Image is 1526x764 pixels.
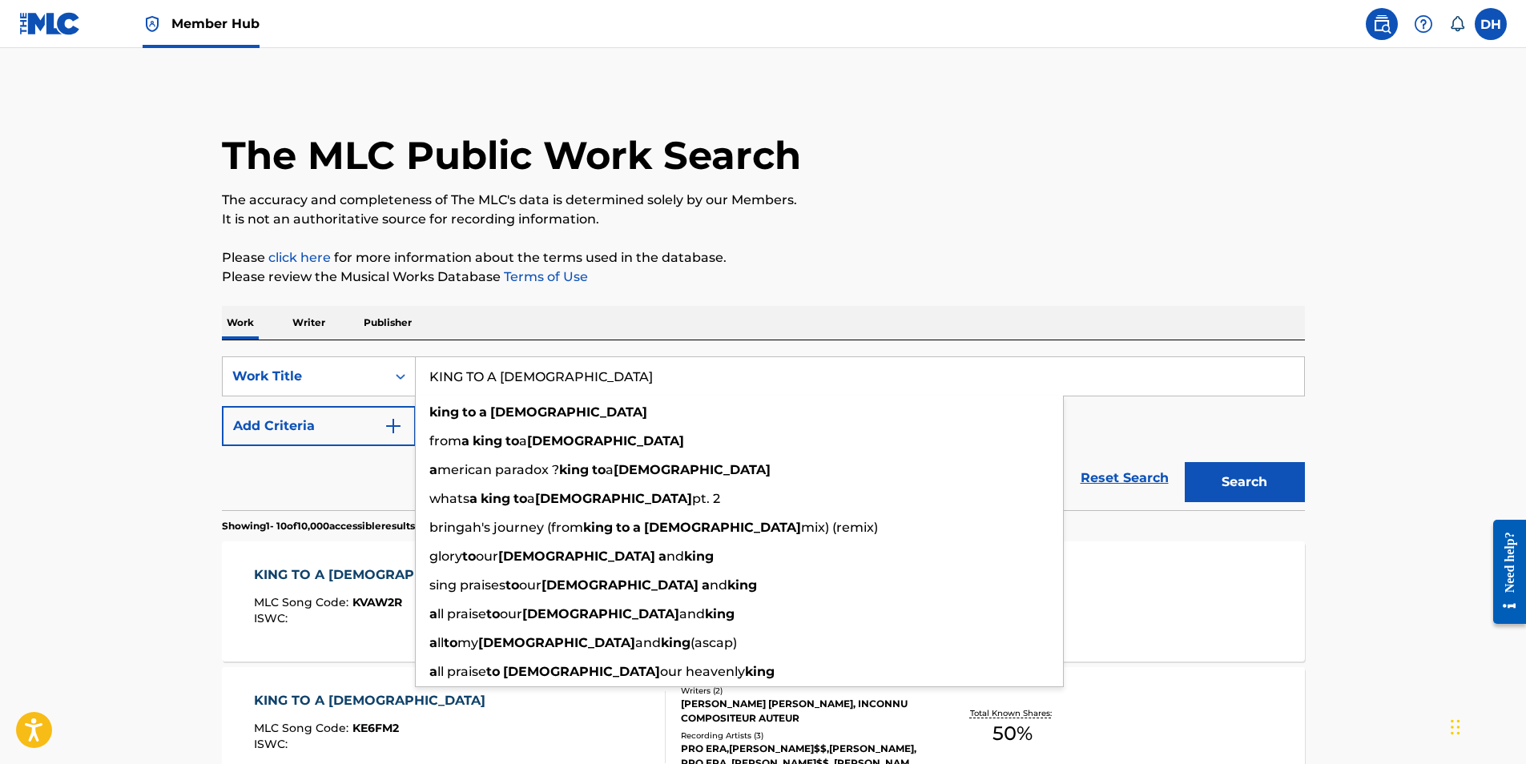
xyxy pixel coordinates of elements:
strong: a [479,404,487,420]
strong: [DEMOGRAPHIC_DATA] [535,491,692,506]
span: KE6FM2 [352,721,399,735]
span: a [519,433,527,448]
strong: a [461,433,469,448]
strong: [DEMOGRAPHIC_DATA] [503,664,660,679]
h1: The MLC Public Work Search [222,131,801,179]
div: User Menu [1475,8,1507,40]
span: MLC Song Code : [254,595,352,609]
button: Add Criteria [222,406,416,446]
strong: king [559,462,589,477]
strong: king [684,549,714,564]
div: Writers ( 2 ) [681,685,923,697]
span: my [457,635,478,650]
div: Help [1407,8,1439,40]
span: mix) (remix) [801,520,878,535]
strong: [DEMOGRAPHIC_DATA] [614,462,771,477]
p: Showing 1 - 10 of 10,000 accessible results (Total 2,439,735 ) [222,519,493,533]
strong: to [505,577,519,593]
strong: to [486,664,500,679]
strong: [DEMOGRAPHIC_DATA] [522,606,679,621]
strong: to [462,549,476,564]
div: KING TO A [DEMOGRAPHIC_DATA] [254,565,493,585]
span: a [606,462,614,477]
img: MLC Logo [19,12,81,35]
strong: king [727,577,757,593]
span: ISWC : [254,737,292,751]
span: nd [710,577,727,593]
strong: [DEMOGRAPHIC_DATA] [644,520,801,535]
div: [PERSON_NAME] [PERSON_NAME], INCONNU COMPOSITEUR AUTEUR [681,697,923,726]
span: glory [429,549,462,564]
span: ll praise [437,606,486,621]
strong: a [429,606,437,621]
strong: king [481,491,510,506]
strong: to [486,606,500,621]
strong: king [583,520,613,535]
span: our [500,606,522,621]
span: ISWC : [254,611,292,625]
div: KING TO A [DEMOGRAPHIC_DATA] [254,691,493,710]
strong: king [745,664,775,679]
strong: a [469,491,477,506]
span: whats [429,491,469,506]
span: Member Hub [171,14,260,33]
p: Total Known Shares: [970,707,1056,719]
p: It is not an authoritative source for recording information. [222,210,1305,229]
strong: to [505,433,519,448]
div: Recording Artists ( 3 ) [681,730,923,742]
span: and [679,606,705,621]
strong: a [702,577,710,593]
div: Notifications [1449,16,1465,32]
p: Publisher [359,306,417,340]
img: search [1372,14,1391,34]
span: merican paradox ? [437,462,559,477]
span: (ascap) [691,635,737,650]
span: and [635,635,661,650]
span: a [527,491,535,506]
strong: king [429,404,459,420]
span: ll praise [437,664,486,679]
span: pt. 2 [692,491,720,506]
strong: a [633,520,641,535]
strong: to [616,520,630,535]
div: Work Title [232,367,376,386]
span: bringah's journey (from [429,520,583,535]
a: Reset Search [1073,460,1177,496]
strong: to [462,404,476,420]
span: ll [437,635,444,650]
a: Public Search [1366,8,1398,40]
span: our heavenly [660,664,745,679]
span: our [476,549,498,564]
span: our [519,577,542,593]
span: MLC Song Code : [254,721,352,735]
a: KING TO A [DEMOGRAPHIC_DATA]MLC Song Code:KVAW2RISWC:Writers (1)[PERSON_NAME]Recording Artists (7... [222,541,1305,661]
img: help [1414,14,1433,34]
strong: [DEMOGRAPHIC_DATA] [490,404,647,420]
p: Please for more information about the terms used in the database. [222,248,1305,267]
p: The accuracy and completeness of The MLC's data is determined solely by our Members. [222,191,1305,210]
iframe: Resource Center [1481,508,1526,637]
strong: king [705,606,735,621]
strong: [DEMOGRAPHIC_DATA] [527,433,684,448]
strong: [DEMOGRAPHIC_DATA] [478,635,635,650]
strong: a [658,549,666,564]
button: Search [1185,462,1305,502]
strong: king [661,635,691,650]
span: KVAW2R [352,595,402,609]
div: Drag [1451,703,1460,751]
strong: to [513,491,527,506]
form: Search Form [222,356,1305,510]
strong: to [444,635,457,650]
span: from [429,433,461,448]
span: nd [666,549,684,564]
strong: [DEMOGRAPHIC_DATA] [542,577,699,593]
iframe: Chat Widget [1446,687,1526,764]
span: sing praises [429,577,505,593]
strong: a [429,462,437,477]
strong: a [429,635,437,650]
img: Top Rightsholder [143,14,162,34]
strong: a [429,664,437,679]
